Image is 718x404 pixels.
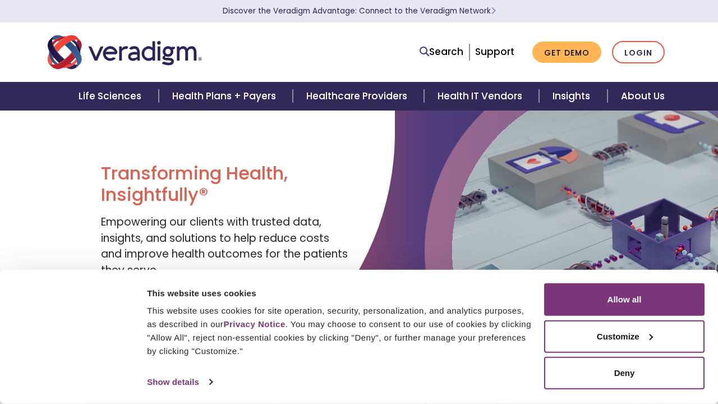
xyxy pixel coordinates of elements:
div: This website uses cookies [147,286,531,300]
button: Allow all [544,283,705,316]
div: This website uses cookies for site operation, security, personalization, and analytics purposes, ... [147,304,531,358]
h1: Transforming Health, Insightfully® [101,163,351,206]
button: Customize [544,320,705,352]
a: Support [475,45,514,58]
img: Veradigm logo [48,34,202,71]
a: Show details [147,374,212,391]
a: About Us [607,82,678,111]
a: Privacy Notice [223,319,285,329]
span: Learn More [491,6,496,16]
a: Health IT Vendors [424,82,539,111]
a: Healthcare Providers [293,82,424,111]
a: Discover the Veradigm Advantage: Connect to the Veradigm NetworkLearn More [223,6,496,16]
button: Deny [544,357,705,389]
a: Health Plans + Payers [159,82,293,111]
a: Search [420,44,463,59]
span: Empowering our clients with trusted data, insights, and solutions to help reduce costs and improv... [101,214,348,278]
a: Life Sciences [65,82,158,111]
a: Get Demo [532,42,601,63]
a: Login [612,41,665,64]
a: Insights [539,82,607,111]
